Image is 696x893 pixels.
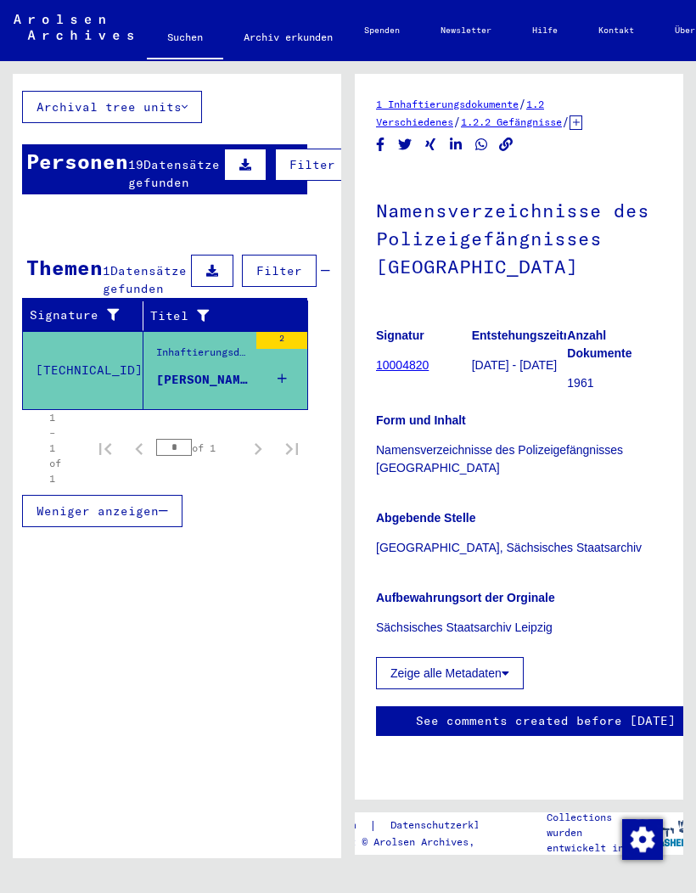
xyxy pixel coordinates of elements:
div: Personen [26,146,128,177]
div: Titel [150,307,274,325]
a: Hilfe [512,10,578,51]
div: Signature [30,302,147,329]
button: Share on Xing [422,134,440,155]
b: Anzahl Dokumente [567,329,631,360]
button: Next page [241,431,275,465]
span: 19 [128,157,143,172]
div: Signature [30,306,130,324]
div: Titel [150,302,291,329]
b: Signatur [376,329,424,342]
p: Copyright © Arolsen Archives, 2021 [302,834,530,850]
button: Share on WhatsApp [473,134,491,155]
a: Kontakt [578,10,654,51]
button: Copy link [497,134,515,155]
img: Arolsen_neg.svg [14,14,133,40]
button: Share on Facebook [372,134,390,155]
a: Newsletter [420,10,512,51]
p: Sächsisches Staatsarchiv Leipzig [376,619,662,637]
a: See comments created before [DATE] [416,712,676,730]
span: Datensätze gefunden [128,157,220,190]
div: [PERSON_NAME], geboren am [DEMOGRAPHIC_DATA], geboren in [GEOGRAPHIC_DATA] [156,371,248,389]
button: Previous page [122,431,156,465]
span: / [519,96,526,111]
div: Inhaftierungsdokumente > Lager und Ghettos > Konzentrationslager [GEOGRAPHIC_DATA] > Individuelle... [156,345,248,368]
b: Entstehungszeitraum [472,329,592,342]
button: Weniger anzeigen [22,495,182,527]
p: [GEOGRAPHIC_DATA], Sächsisches Staatsarchiv [376,539,662,557]
button: Last page [275,431,309,465]
p: wurden entwickelt in Partnerschaft mit [547,825,643,886]
button: Archival tree units [22,91,202,123]
a: Datenschutzerklärung [377,817,530,834]
button: First page [88,431,122,465]
a: 1.2.2 Gefängnisse [461,115,562,128]
div: Zustimmung ändern [621,818,662,859]
button: Filter [242,255,317,287]
button: Zeige alle Metadaten [376,657,524,689]
span: / [453,114,461,129]
a: 10004820 [376,358,429,372]
span: Filter [289,157,335,172]
div: | [302,817,530,834]
p: Namensverzeichnisse des Polizeigefängnisses [GEOGRAPHIC_DATA] [376,441,662,477]
h1: Namensverzeichnisse des Polizeigefängnisses [GEOGRAPHIC_DATA] [376,171,662,302]
b: Form und Inhalt [376,413,466,427]
span: Weniger anzeigen [36,503,159,519]
b: Abgebende Stelle [376,511,475,525]
a: 1 Inhaftierungsdokumente [376,98,519,110]
img: Zustimmung ändern [622,819,663,860]
b: Aufbewahrungsort der Orginale [376,591,555,604]
button: Share on Twitter [396,134,414,155]
span: / [562,114,570,129]
p: [DATE] - [DATE] [472,357,567,374]
a: Suchen [147,17,223,61]
img: yv_logo.png [631,812,695,854]
p: 1961 [567,374,662,392]
button: Share on LinkedIn [447,134,465,155]
span: Filter [256,263,302,278]
button: Filter [275,149,350,181]
a: Archiv erkunden [223,17,353,58]
a: Spenden [344,10,420,51]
